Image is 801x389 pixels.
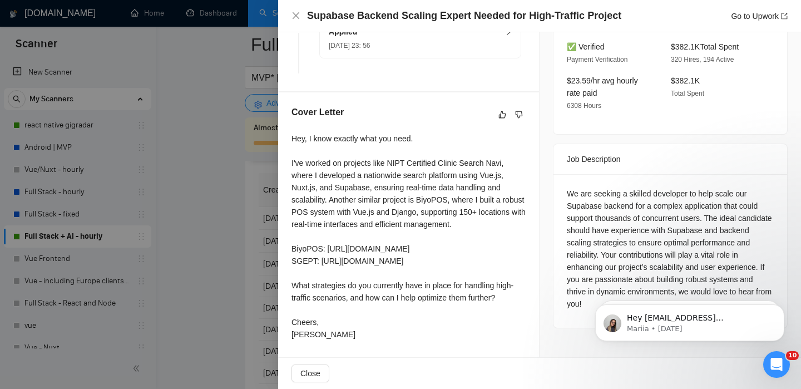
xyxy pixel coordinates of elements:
span: Total Spent [671,90,704,97]
button: dislike [512,108,526,121]
button: like [496,108,509,121]
a: Go to Upworkexport [731,12,788,21]
h5: Cover Letter [291,106,344,119]
span: $382.1K Total Spent [671,42,739,51]
span: export [781,13,788,19]
div: We are seeking a skilled developer to help scale our Supabase backend for a complex application t... [567,188,774,310]
h4: Supabase Backend Scaling Expert Needed for High-Traffic Project [307,9,621,23]
div: Job Description [567,144,774,174]
span: 6308 Hours [567,102,601,110]
span: $23.59/hr avg hourly rate paid [567,76,638,97]
span: close [291,11,300,20]
span: like [498,110,506,119]
iframe: Intercom live chat [763,351,790,378]
span: $382.1K [671,76,700,85]
span: 320 Hires, 194 Active [671,56,734,63]
button: Close [291,365,329,382]
span: 10 [786,351,799,360]
iframe: Intercom notifications message [578,281,801,359]
span: dislike [515,110,523,119]
span: Payment Verification [567,56,627,63]
div: Hey, I know exactly what you need. I've worked on projects like NIPT Certified Clinic Search Navi... [291,132,526,341]
span: [DATE] 23: 56 [329,42,370,50]
span: ✅ Verified [567,42,605,51]
span: right [505,29,512,36]
span: Close [300,367,320,380]
button: Close [291,11,300,21]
